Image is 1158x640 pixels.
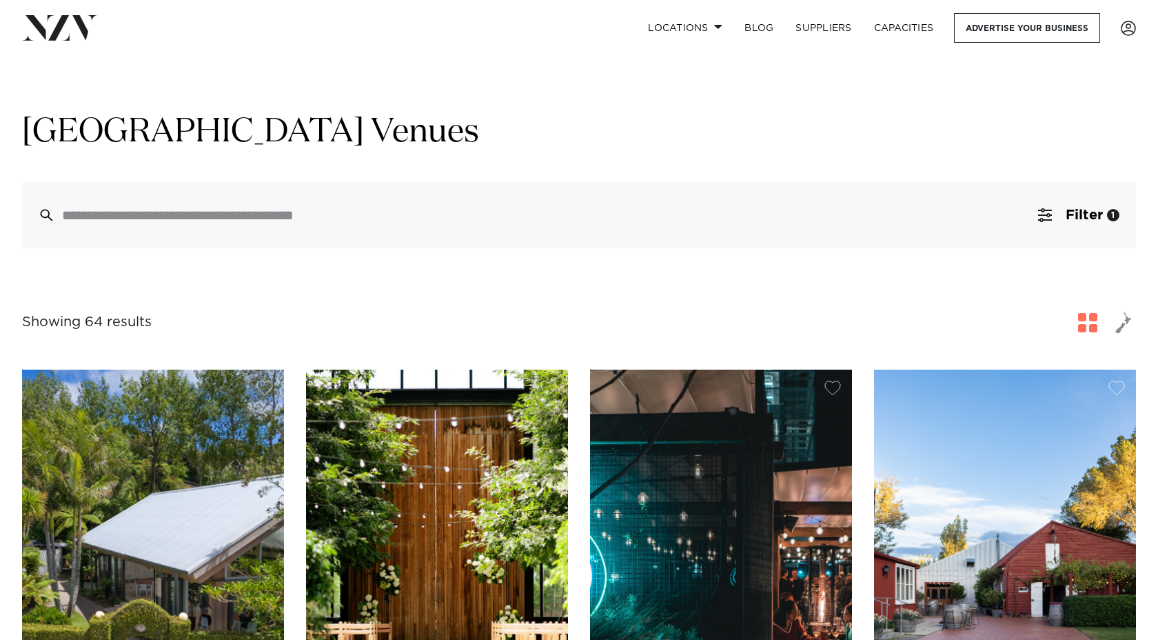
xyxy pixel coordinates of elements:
a: BLOG [733,13,784,43]
a: SUPPLIERS [784,13,862,43]
img: nzv-logo.png [22,15,97,40]
a: Locations [637,13,733,43]
span: Filter [1066,208,1103,222]
div: Showing 64 results [22,312,152,333]
a: Advertise your business [954,13,1100,43]
a: Capacities [863,13,945,43]
button: Filter1 [1022,182,1136,248]
div: 1 [1107,209,1119,221]
h1: [GEOGRAPHIC_DATA] Venues [22,111,1136,154]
